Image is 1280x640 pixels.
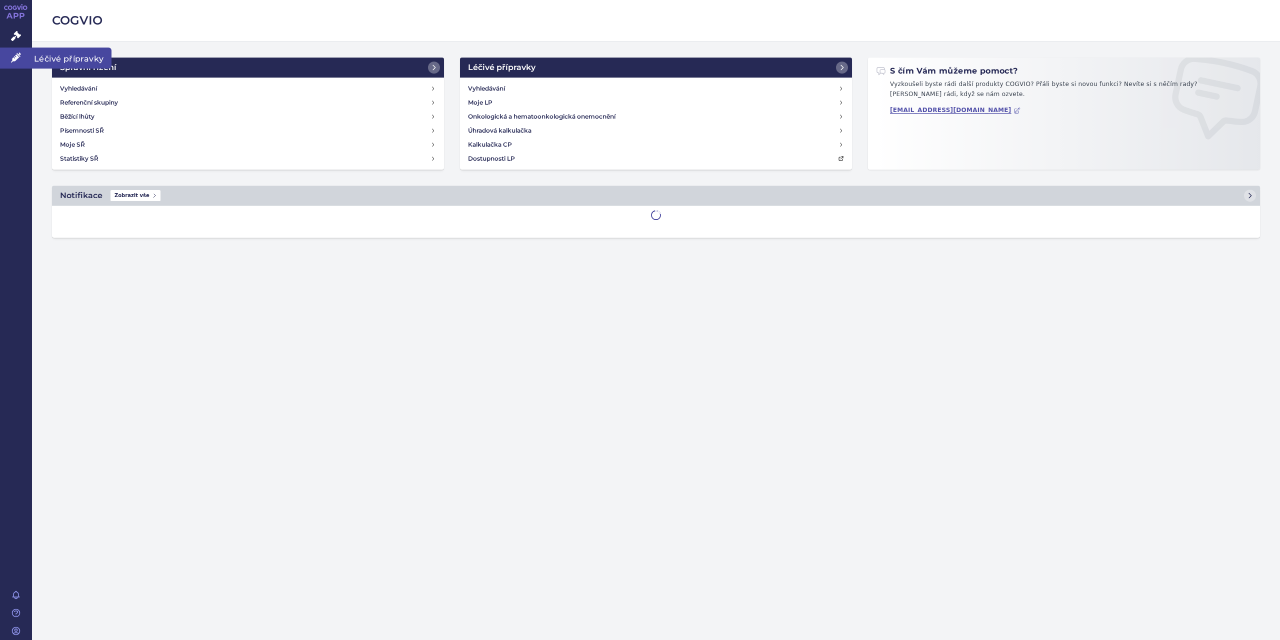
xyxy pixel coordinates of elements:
[468,84,505,94] h4: Vyhledávání
[464,138,848,152] a: Kalkulačka CP
[60,154,98,164] h4: Statistiky SŘ
[56,110,440,124] a: Běžící lhůty
[56,152,440,166] a: Statistiky SŘ
[464,82,848,96] a: Vyhledávání
[60,98,118,108] h4: Referenční skupiny
[468,112,615,122] h4: Onkologická a hematoonkologická onemocnění
[468,126,531,136] h4: Úhradová kalkulačka
[60,126,104,136] h4: Písemnosti SŘ
[56,124,440,138] a: Písemnosti SŘ
[464,124,848,138] a: Úhradová kalkulačka
[32,48,111,69] span: Léčivé přípravky
[468,154,515,164] h4: Dostupnosti LP
[464,152,848,166] a: Dostupnosti LP
[60,112,94,122] h4: Běžící lhůty
[56,96,440,110] a: Referenční skupiny
[890,107,1020,114] a: [EMAIL_ADDRESS][DOMAIN_NAME]
[52,186,1260,206] a: NotifikaceZobrazit vše
[56,82,440,96] a: Vyhledávání
[468,140,512,150] h4: Kalkulačka CP
[876,80,1252,103] p: Vyzkoušeli byste rádi další produkty COGVIO? Přáli byste si novou funkci? Nevíte si s něčím rady?...
[464,96,848,110] a: Moje LP
[60,84,97,94] h4: Vyhledávání
[876,66,1018,77] h2: S čím Vám můžeme pomoct?
[110,190,160,201] span: Zobrazit vše
[468,98,492,108] h4: Moje LP
[52,12,1260,29] h2: COGVIO
[60,140,85,150] h4: Moje SŘ
[468,62,535,74] h2: Léčivé přípravky
[464,110,848,124] a: Onkologická a hematoonkologická onemocnění
[60,190,102,202] h2: Notifikace
[56,138,440,152] a: Moje SŘ
[52,58,444,78] a: Správní řízení
[460,58,852,78] a: Léčivé přípravky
